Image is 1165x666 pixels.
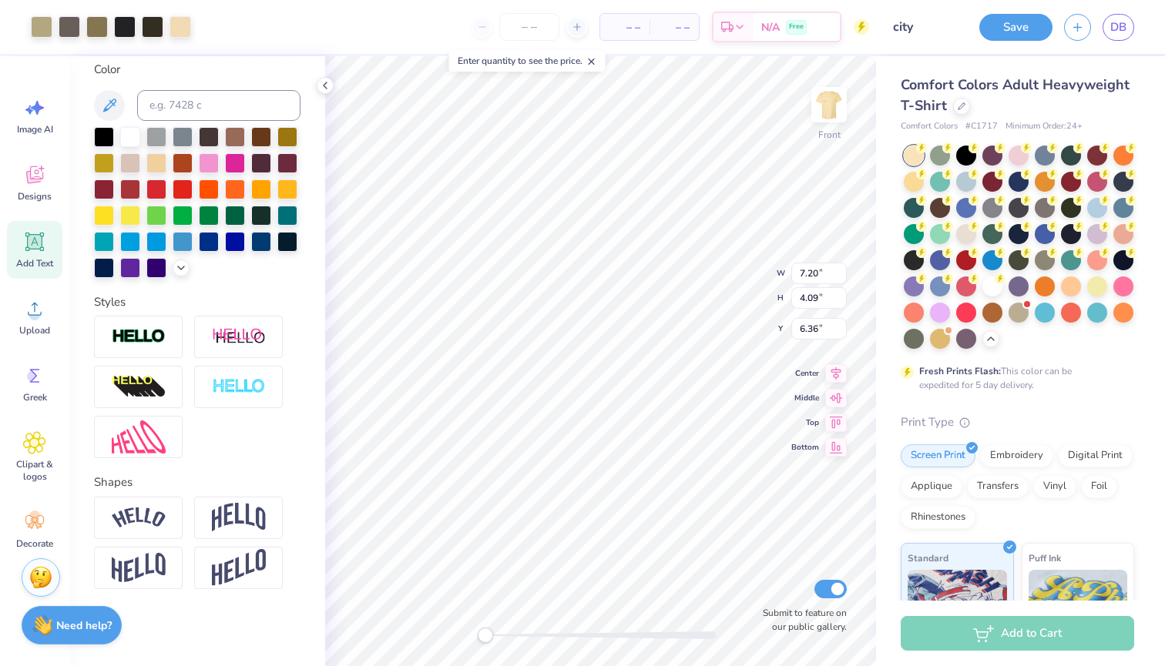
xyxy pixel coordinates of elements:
[1110,18,1126,36] span: DB
[965,120,998,133] span: # C1717
[901,413,1134,431] div: Print Type
[1006,120,1083,133] span: Minimum Order: 24 +
[901,120,958,133] span: Comfort Colors
[137,90,300,121] input: e.g. 7428 c
[1081,475,1117,498] div: Foil
[789,22,804,32] span: Free
[791,441,819,453] span: Bottom
[609,19,640,35] span: – –
[901,75,1130,115] span: Comfort Colors Adult Heavyweight T-Shirt
[881,12,956,42] input: Untitled Design
[908,570,1007,647] img: Standard
[94,61,300,79] label: Color
[1033,475,1076,498] div: Vinyl
[908,550,948,566] span: Standard
[818,128,841,142] div: Front
[659,19,690,35] span: – –
[967,475,1029,498] div: Transfers
[754,606,847,634] label: Submit to feature on our public gallery.
[791,417,819,429] span: Top
[901,444,975,467] div: Screen Print
[449,50,606,72] div: Enter quantity to see the price.
[1103,14,1134,41] a: DB
[901,475,962,498] div: Applique
[17,123,53,136] span: Image AI
[478,628,493,643] div: Accessibility label
[1058,444,1133,467] div: Digital Print
[18,190,52,202] span: Designs
[791,367,819,380] span: Center
[901,506,975,529] div: Rhinestones
[814,89,844,120] img: Front
[919,364,1109,392] div: This color can be expedited for 5 day delivery.
[980,444,1053,467] div: Embroidery
[979,14,1053,41] button: Save
[761,19,780,35] span: N/A
[499,13,559,41] input: – –
[919,365,1001,377] strong: Fresh Prints Flash:
[791,392,819,404] span: Middle
[1029,570,1128,647] img: Puff Ink
[1029,550,1061,566] span: Puff Ink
